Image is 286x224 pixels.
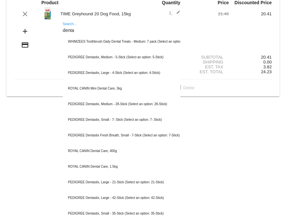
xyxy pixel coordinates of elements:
mat-icon: credit_card [21,41,29,49]
div: ROYAL CANIN Dental Care, 1.5kg [63,159,180,175]
div: 20.41 [229,11,272,16]
div: Shipping [186,60,229,64]
img: 80374.jpg [41,7,54,20]
mat-icon: edit [173,10,180,18]
div: PEDIGREE Dentastix, Small - 7- Stick (Select an option: 7- Stick) [63,112,180,128]
div: PEDIGREE Dentastix Fresh Breath, Small - 7-Stick (Select an option: 7-Stick) [63,128,180,143]
div: WHIMZEES Toothbrush Daily Dental Treats - Medium: 7 pack (Select an option: Medium: 7 pack) [63,34,180,49]
div: ROYAL CANIN Mini Dental Care, 3kg [63,81,180,96]
div: 21.49 [186,11,229,16]
mat-icon: add [21,27,29,35]
div: TIME Greyhound 20 Dog Food, 15kg [57,11,143,16]
div: PEDIGREE Dentastix, Large - 42-Stick (Select an option: 42-Stick) [63,190,180,206]
div: Subtotal [186,55,229,60]
div: PEDIGREE Dentastix, Small - 35-Stick (Select an option: 35-Stick) [63,206,180,221]
span: 1 [169,10,180,15]
div: Est. Total [186,69,229,74]
div: PEDIGREE Dentastix, Large - 4-Stick (Select an option: 4-Stick) [63,65,180,81]
div: PEDIGREE Dentastix, Large - 21-Stick (Select an option: 21-Stick) [63,175,180,190]
div: Est. Tax [186,64,229,69]
div: 20.41 [229,55,272,60]
span: 0.00 [263,60,272,64]
div: ROYAL CANIN Dental Care, 400g [63,143,180,159]
input: Search... [63,28,180,33]
div: PEDIGREE Dentastix, Medium - 28-Stick (Select an option: 28-Stick) [63,96,180,112]
span: 24.23 [261,69,272,74]
span: Delete [175,86,195,90]
button: Delete [170,82,200,94]
div: PEDIGREE Dentastix, Medium - 5-Stick (Select an option: 5-Stick) [63,49,180,65]
mat-icon: clear [21,10,29,18]
span: 3.82 [263,64,272,69]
